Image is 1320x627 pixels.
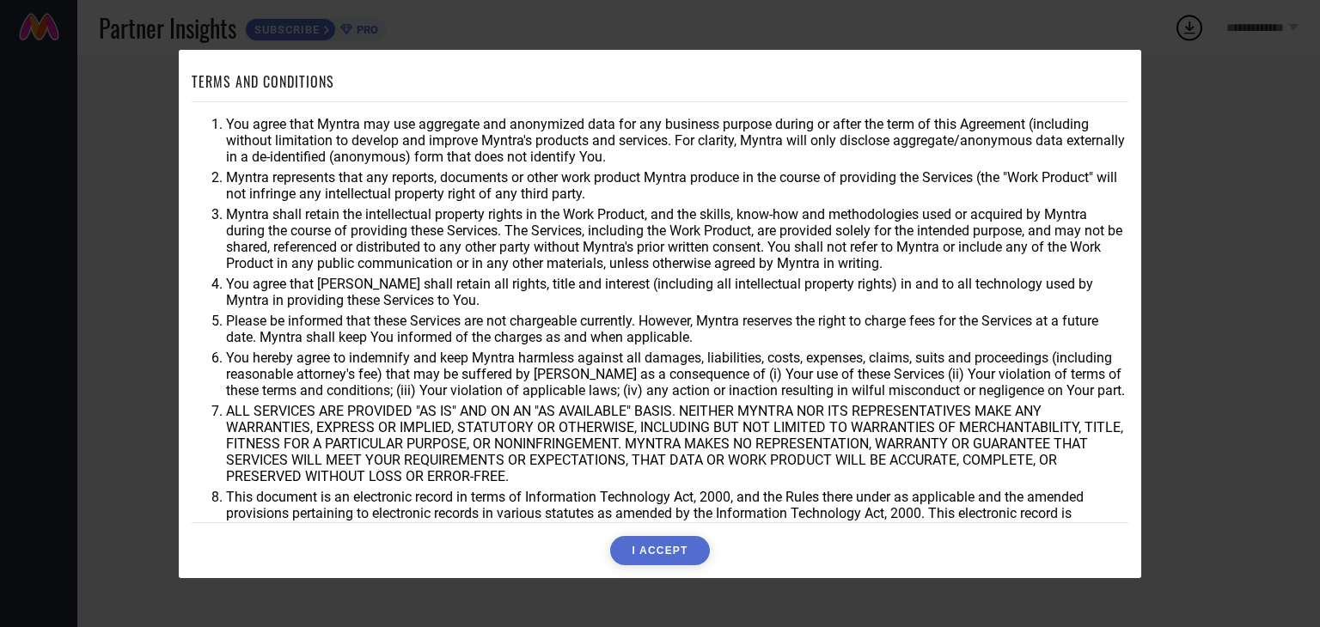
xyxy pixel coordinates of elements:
[226,489,1128,538] li: This document is an electronic record in terms of Information Technology Act, 2000, and the Rules...
[226,350,1128,399] li: You hereby agree to indemnify and keep Myntra harmless against all damages, liabilities, costs, e...
[226,206,1128,271] li: Myntra shall retain the intellectual property rights in the Work Product, and the skills, know-ho...
[226,169,1128,202] li: Myntra represents that any reports, documents or other work product Myntra produce in the course ...
[226,276,1128,308] li: You agree that [PERSON_NAME] shall retain all rights, title and interest (including all intellect...
[610,536,709,565] button: I ACCEPT
[226,313,1128,345] li: Please be informed that these Services are not chargeable currently. However, Myntra reserves the...
[226,116,1128,165] li: You agree that Myntra may use aggregate and anonymized data for any business purpose during or af...
[226,403,1128,484] li: ALL SERVICES ARE PROVIDED "AS IS" AND ON AN "AS AVAILABLE" BASIS. NEITHER MYNTRA NOR ITS REPRESEN...
[192,71,334,92] h1: TERMS AND CONDITIONS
